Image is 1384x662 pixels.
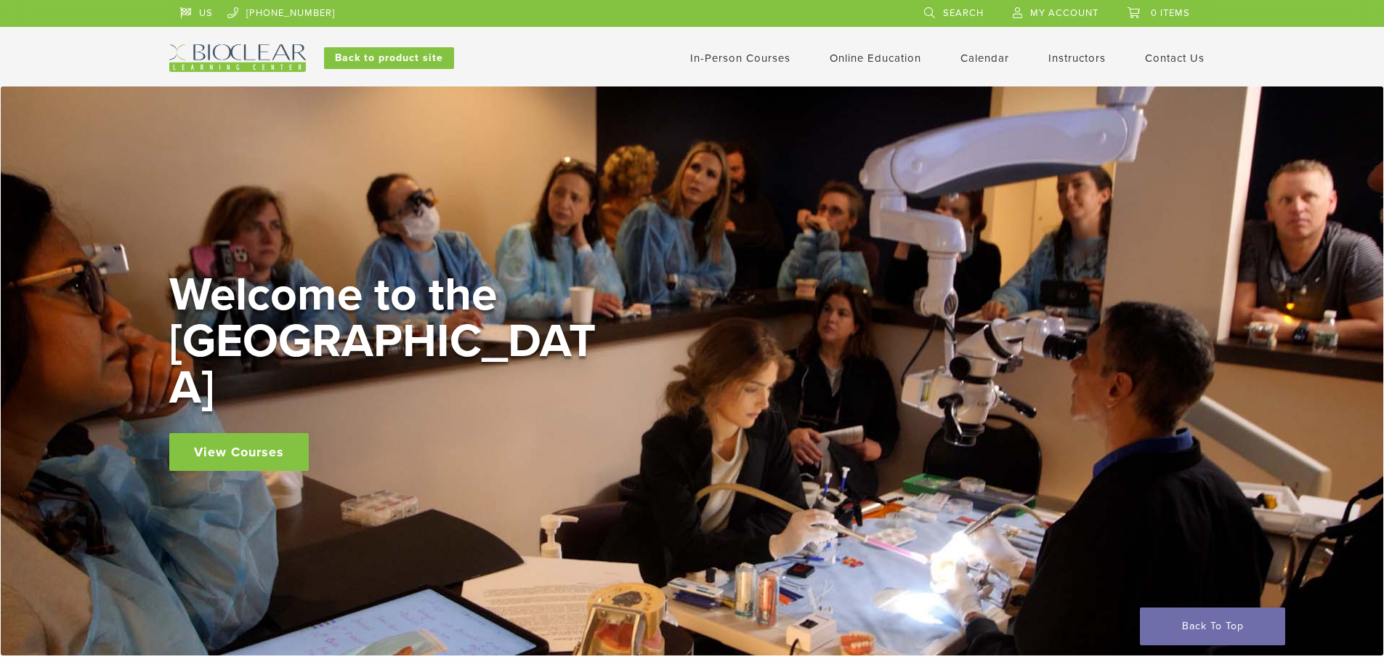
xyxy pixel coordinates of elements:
[1151,7,1190,19] span: 0 items
[960,52,1009,65] a: Calendar
[690,52,790,65] a: In-Person Courses
[324,47,454,69] a: Back to product site
[169,433,309,471] a: View Courses
[1048,52,1106,65] a: Instructors
[943,7,984,19] span: Search
[169,272,605,411] h2: Welcome to the [GEOGRAPHIC_DATA]
[1030,7,1098,19] span: My Account
[1145,52,1205,65] a: Contact Us
[1140,607,1285,645] a: Back To Top
[830,52,921,65] a: Online Education
[169,44,306,72] img: Bioclear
